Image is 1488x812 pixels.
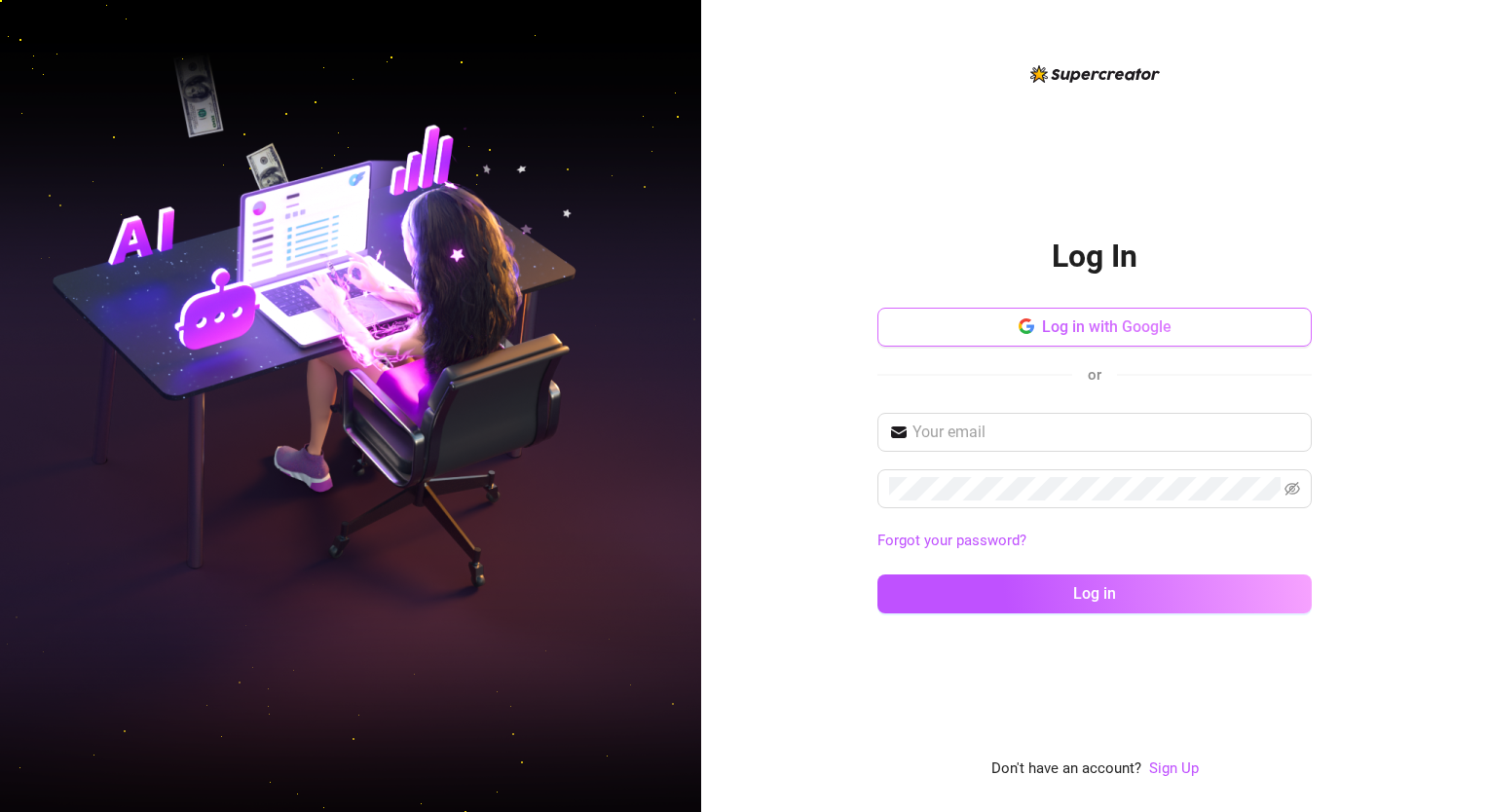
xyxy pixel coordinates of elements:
[1042,317,1172,336] span: Log in with Google
[1052,237,1137,277] h2: Log In
[1088,366,1101,384] span: or
[1149,757,1199,781] a: Sign Up
[912,421,1300,444] input: Your email
[1030,65,1160,83] img: logo-BBDzfeDw.svg
[1149,759,1199,777] a: Sign Up
[877,532,1026,549] a: Forgot your password?
[877,308,1312,347] button: Log in with Google
[1284,481,1300,497] span: eye-invisible
[877,574,1312,613] button: Log in
[1073,584,1116,603] span: Log in
[991,757,1141,781] span: Don't have an account?
[877,530,1312,553] a: Forgot your password?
